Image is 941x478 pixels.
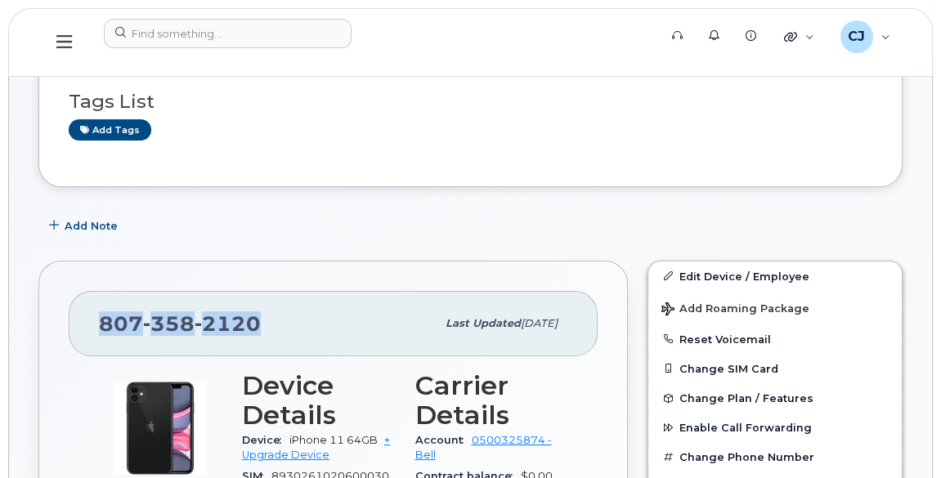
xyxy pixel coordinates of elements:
[415,434,552,461] a: 0500325874 - Bell
[679,392,813,404] span: Change Plan / Features
[104,19,352,48] input: Find something...
[242,434,289,446] span: Device
[829,20,902,53] div: Clifford Joseph
[65,218,118,234] span: Add Note
[648,261,902,291] a: Edit Device / Employee
[648,383,902,413] button: Change Plan / Features
[415,371,569,430] h3: Carrier Details
[195,311,261,336] span: 2120
[679,422,812,434] span: Enable Call Forwarding
[69,119,151,140] a: Add tags
[143,311,195,336] span: 358
[648,324,902,354] button: Reset Voicemail
[99,311,261,336] span: 807
[69,92,872,112] h3: Tags List
[415,434,472,446] span: Account
[242,371,396,430] h3: Device Details
[648,442,902,471] button: Change Phone Number
[648,291,902,324] button: Add Roaming Package
[648,354,902,383] button: Change SIM Card
[111,379,209,477] img: iPhone_11.jpg
[446,317,521,329] span: Last updated
[848,27,865,47] span: CJ
[521,317,558,329] span: [DATE]
[648,413,902,442] button: Enable Call Forwarding
[289,434,378,446] span: iPhone 11 64GB
[661,302,809,318] span: Add Roaming Package
[38,212,132,241] button: Add Note
[773,20,826,53] div: Quicklinks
